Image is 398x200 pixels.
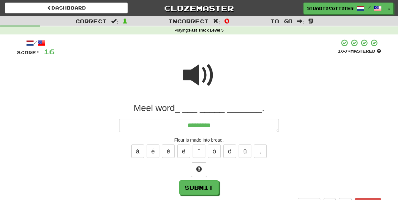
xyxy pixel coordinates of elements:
[17,137,381,143] div: Flour is made into bread.
[308,17,314,25] span: 9
[338,48,350,54] span: 100 %
[137,3,260,14] a: Clozemaster
[297,19,304,24] span: :
[131,144,144,158] button: á
[368,5,371,10] span: /
[17,102,381,114] div: Meel word_ ___ _____ _______.
[5,3,128,13] a: Dashboard
[270,18,293,24] span: To go
[223,144,236,158] button: ö
[147,144,159,158] button: é
[179,180,219,195] button: Submit
[189,28,224,33] strong: Fast Track Level 5
[193,144,205,158] button: ï
[254,144,267,158] button: .
[168,18,209,24] span: Incorrect
[177,144,190,158] button: ë
[44,48,55,56] span: 16
[75,18,107,24] span: Correct
[17,39,55,47] div: /
[224,17,230,25] span: 0
[162,144,175,158] button: è
[122,17,128,25] span: 1
[213,19,220,24] span: :
[307,5,354,11] span: stuartscottster
[303,3,385,14] a: stuartscottster /
[239,144,251,158] button: ü
[17,50,40,55] span: Score:
[208,144,221,158] button: ó
[111,19,118,24] span: :
[191,162,207,177] button: Hint!
[338,48,381,54] div: Mastered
